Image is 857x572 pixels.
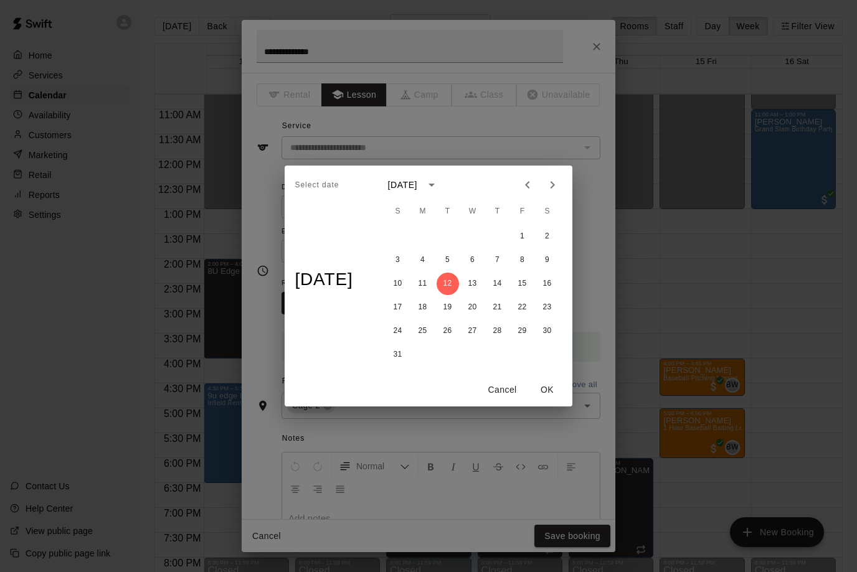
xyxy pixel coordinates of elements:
div: [DATE] [388,179,417,192]
button: 22 [511,296,534,319]
button: 10 [387,273,409,295]
button: 29 [511,320,534,342]
span: Sunday [387,199,409,224]
button: OK [528,378,567,401]
button: 17 [387,296,409,319]
button: Previous month [515,172,540,197]
button: 20 [462,296,484,319]
button: 28 [486,320,509,342]
button: 11 [412,273,434,295]
button: 14 [486,273,509,295]
button: 21 [486,296,509,319]
span: Tuesday [437,199,459,224]
span: Thursday [486,199,509,224]
button: 25 [412,320,434,342]
button: 31 [387,344,409,366]
button: 7 [486,249,509,271]
button: Cancel [483,378,523,401]
button: 19 [437,296,459,319]
h4: [DATE] [295,269,353,291]
button: 8 [511,249,534,271]
span: Friday [511,199,534,224]
button: 23 [536,296,559,319]
button: 9 [536,249,559,271]
button: 30 [536,320,559,342]
button: 24 [387,320,409,342]
span: Monday [412,199,434,224]
button: 12 [437,273,459,295]
button: Next month [540,172,565,197]
span: Wednesday [462,199,484,224]
button: 5 [437,249,459,271]
button: 2 [536,225,559,248]
button: 15 [511,273,534,295]
button: calendar view is open, switch to year view [421,174,442,195]
button: 3 [387,249,409,271]
button: 27 [462,320,484,342]
button: 4 [412,249,434,271]
button: 16 [536,273,559,295]
button: 6 [462,249,484,271]
button: 26 [437,320,459,342]
span: Saturday [536,199,559,224]
button: 18 [412,296,434,319]
span: Select date [295,176,339,195]
button: 13 [462,273,484,295]
button: 1 [511,225,534,248]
